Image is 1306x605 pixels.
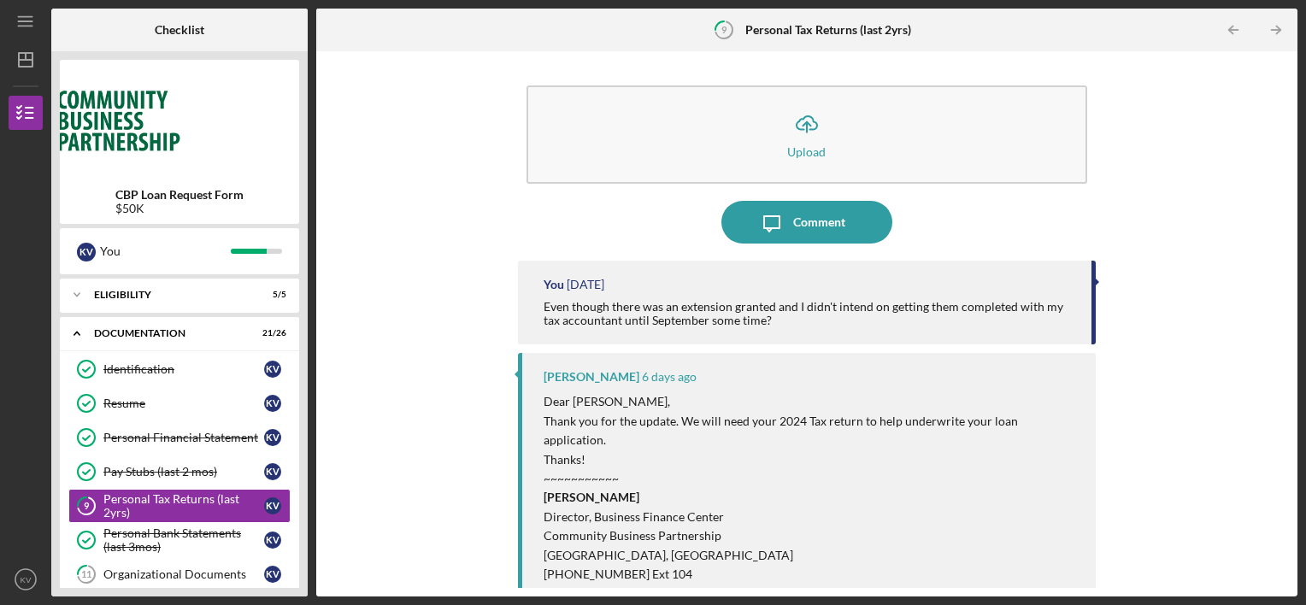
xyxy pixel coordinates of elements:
b: Personal Tax Returns (last 2yrs) [745,23,911,37]
p: [PHONE_NUMBER] Ext 104 [544,565,1080,584]
tspan: 9 [721,24,727,35]
div: K V [77,243,96,261]
p: Thanks! [544,450,1080,469]
div: Identification [103,362,264,376]
div: Documentation [94,328,244,338]
div: Resume [103,396,264,410]
div: Personal Tax Returns (last 2yrs) [103,492,264,520]
div: Eligibility [94,290,244,300]
img: Product logo [60,68,299,171]
time: 2025-08-08 21:56 [642,370,697,384]
tspan: 11 [81,569,91,580]
div: 21 / 26 [256,328,286,338]
div: $50K [115,202,244,215]
div: Organizational Documents [103,567,264,581]
p: Dear [PERSON_NAME], [544,392,1080,411]
a: ResumeKV [68,386,291,420]
div: K V [264,429,281,446]
div: Personal Financial Statement [103,431,264,444]
div: Pay Stubs (last 2 mos) [103,465,264,479]
div: Even though there was an extension granted and I didn't intend on getting them completed with my ... [544,300,1075,327]
div: You [544,278,564,291]
tspan: 9 [84,501,90,512]
p: [GEOGRAPHIC_DATA], [GEOGRAPHIC_DATA] [544,546,1080,565]
text: KV [21,575,32,584]
a: 9Personal Tax Returns (last 2yrs)KV [68,489,291,523]
p: Thank you for the update. We will need your 2024 Tax return to help underwrite your loan applicat... [544,412,1080,450]
a: 11Organizational DocumentsKV [68,557,291,591]
div: You [100,237,231,266]
button: Comment [721,201,892,244]
div: [PERSON_NAME] [544,370,639,384]
div: Comment [793,201,845,244]
a: IdentificationKV [68,352,291,386]
b: CBP Loan Request Form [115,188,244,202]
a: Personal Financial StatementKV [68,420,291,455]
p: ~~~~~~~~~~~ [544,469,1080,488]
strong: [PERSON_NAME] [544,490,639,504]
div: Upload [787,145,826,158]
time: 2025-08-09 13:17 [567,278,604,291]
p: Director, Business Finance Center [544,508,1080,526]
div: K V [264,532,281,549]
div: K V [264,395,281,412]
div: K V [264,463,281,480]
b: Checklist [155,23,204,37]
p: Community Business Partnership [544,526,1080,545]
button: KV [9,562,43,596]
button: Upload [527,85,1088,184]
a: [PERSON_NAME][EMAIL_ADDRESS][DOMAIN_NAME] [544,585,839,600]
div: K V [264,361,281,378]
a: Pay Stubs (last 2 mos)KV [68,455,291,489]
a: Personal Bank Statements (last 3mos)KV [68,523,291,557]
div: K V [264,497,281,514]
div: Personal Bank Statements (last 3mos) [103,526,264,554]
div: 5 / 5 [256,290,286,300]
div: K V [264,566,281,583]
